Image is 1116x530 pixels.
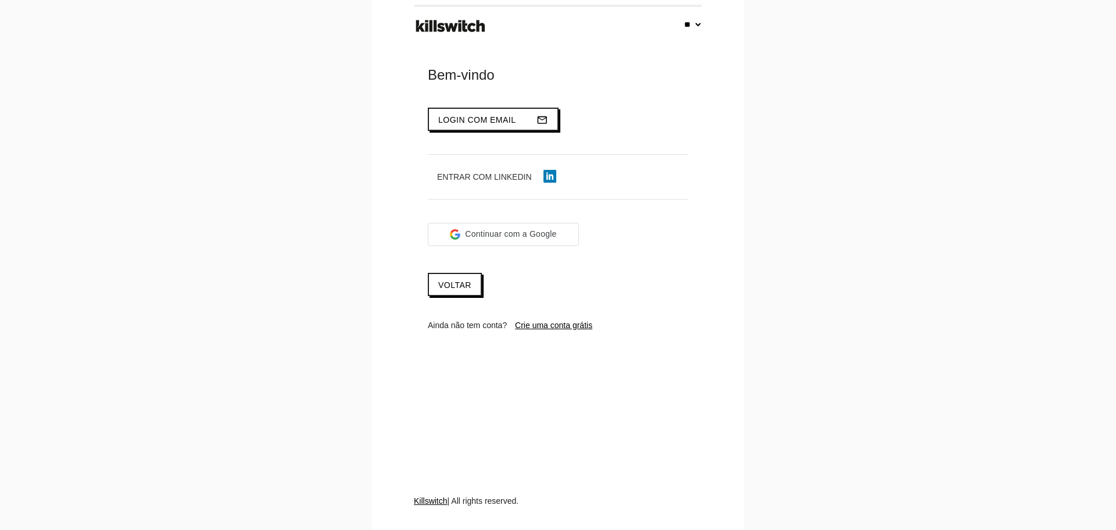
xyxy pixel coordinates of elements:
[428,108,559,131] button: Login com emailmail_outline
[428,321,507,330] span: Ainda não tem conta?
[428,66,688,84] div: Bem-vindo
[465,228,556,240] span: Continuar com a Google
[428,223,579,246] div: Continuar com a Google
[437,172,532,182] span: Entrar com LinkedIn
[428,273,482,296] a: Voltar
[543,170,556,183] img: linkedin-icon.png
[536,109,548,131] i: mail_outline
[438,115,516,125] span: Login com email
[515,321,592,330] a: Crie uma conta grátis
[413,16,488,37] img: ks-logo-black-footer.png
[414,495,702,530] div: | All rights reserved.
[414,496,448,506] a: Killswitch
[428,166,566,187] button: Entrar com LinkedIn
